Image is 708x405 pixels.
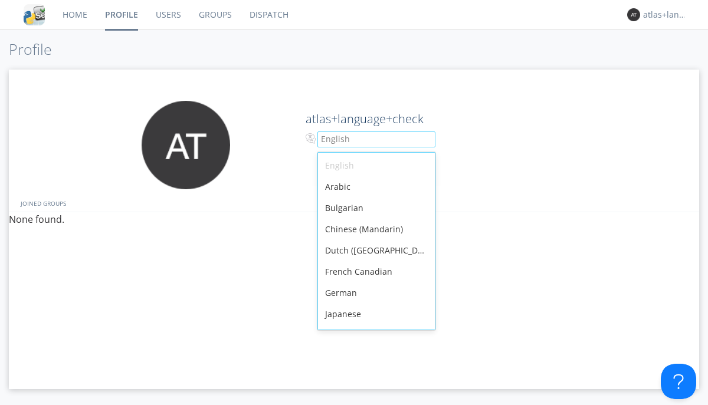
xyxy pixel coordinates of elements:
img: cddb5a64eb264b2086981ab96f4c1ba7 [24,4,45,25]
div: Arabic [318,176,435,197]
div: English [321,133,418,145]
div: Chinese (Mandarin) [318,219,435,240]
div: JOINED GROUPS [18,195,696,212]
div: German [318,282,435,304]
h2: atlas+language+check [306,113,633,126]
img: In groups with Translation enabled, your messages will be automatically translated to and from th... [306,131,317,146]
h1: Profile [9,41,699,58]
div: [DEMOGRAPHIC_DATA] [318,325,435,346]
div: Japanese [318,304,435,325]
div: French Canadian [318,261,435,282]
div: atlas+language+check [643,9,687,21]
div: Bulgarian [318,197,435,219]
div: English [318,155,435,176]
img: 373638.png [142,101,230,189]
p: None found. [9,212,699,228]
iframe: Toggle Customer Support [661,364,696,399]
div: Dutch ([GEOGRAPHIC_DATA]) [318,240,435,261]
img: 373638.png [627,8,640,21]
